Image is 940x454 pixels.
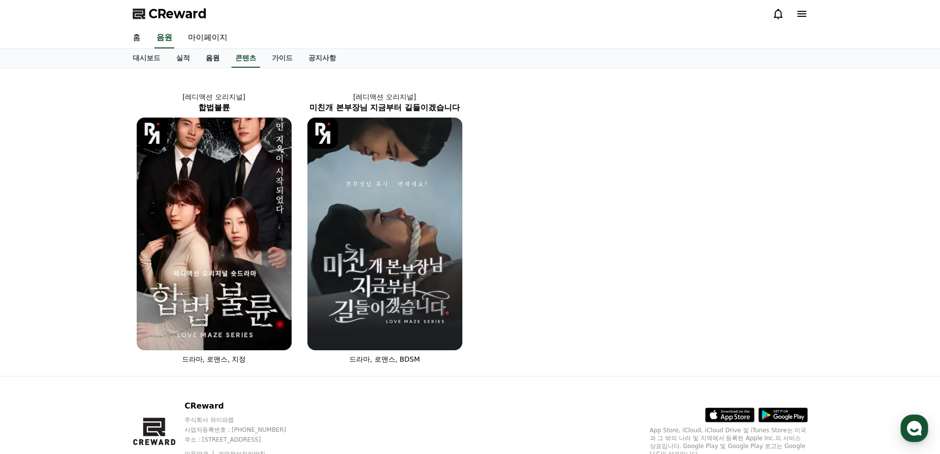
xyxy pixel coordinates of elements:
span: 드라마, 로맨스, 치정 [182,355,246,363]
span: 홈 [31,328,37,336]
a: CReward [133,6,207,22]
img: 합법불륜 [137,118,292,350]
a: 공지사항 [301,49,344,68]
a: 실적 [168,49,198,68]
a: 홈 [125,28,149,48]
span: 대화 [90,329,102,336]
a: 대화 [65,313,127,338]
h2: 합법불륜 [129,102,300,114]
a: 음원 [154,28,174,48]
img: [object Object] Logo [137,118,168,149]
span: 설정 [152,328,164,336]
p: 주식회사 와이피랩 [185,416,305,424]
span: CReward [149,6,207,22]
a: 음원 [198,49,227,68]
a: 대시보드 [125,49,168,68]
h2: 미친개 본부장님 지금부터 길들이겠습니다 [300,102,470,114]
img: 미친개 본부장님 지금부터 길들이겠습니다 [307,118,462,350]
p: [레디액션 오리지널] [300,92,470,102]
img: [object Object] Logo [307,118,338,149]
a: 가이드 [264,49,301,68]
p: CReward [185,400,305,412]
p: 사업자등록번호 : [PHONE_NUMBER] [185,426,305,434]
a: 콘텐츠 [231,49,260,68]
a: 마이페이지 [180,28,235,48]
a: 설정 [127,313,189,338]
a: 홈 [3,313,65,338]
p: 주소 : [STREET_ADDRESS] [185,436,305,444]
a: [레디액션 오리지널] 합법불륜 합법불륜 [object Object] Logo 드라마, 로맨스, 치정 [129,84,300,372]
span: 드라마, 로맨스, BDSM [349,355,420,363]
p: [레디액션 오리지널] [129,92,300,102]
a: [레디액션 오리지널] 미친개 본부장님 지금부터 길들이겠습니다 미친개 본부장님 지금부터 길들이겠습니다 [object Object] Logo 드라마, 로맨스, BDSM [300,84,470,372]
